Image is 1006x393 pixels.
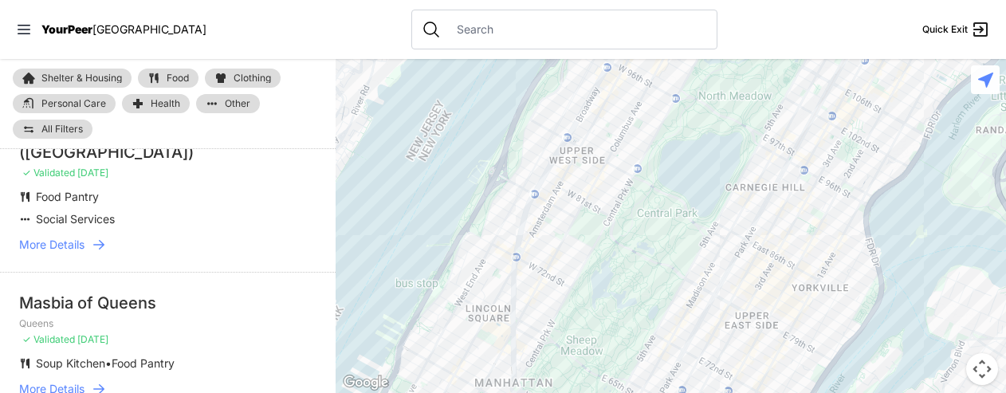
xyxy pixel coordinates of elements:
[105,356,112,370] span: •
[122,94,190,113] a: Health
[196,94,260,113] a: Other
[41,99,106,108] span: Personal Care
[41,22,92,36] span: YourPeer
[151,99,180,108] span: Health
[36,212,115,226] span: Social Services
[92,22,206,36] span: [GEOGRAPHIC_DATA]
[41,25,206,34] a: YourPeer[GEOGRAPHIC_DATA]
[340,372,392,393] img: Google
[41,124,83,134] span: All Filters
[966,353,998,385] button: Map camera controls
[234,73,271,83] span: Clothing
[19,237,316,253] a: More Details
[138,69,198,88] a: Food
[41,73,122,83] span: Shelter & Housing
[13,120,92,139] a: All Filters
[77,167,108,179] span: [DATE]
[36,190,99,203] span: Food Pantry
[19,317,316,330] p: Queens
[205,69,281,88] a: Clothing
[167,73,189,83] span: Food
[13,69,132,88] a: Shelter & Housing
[922,20,990,39] a: Quick Exit
[36,356,105,370] span: Soup Kitchen
[13,94,116,113] a: Personal Care
[340,372,392,393] a: Open this area in Google Maps (opens a new window)
[77,333,108,345] span: [DATE]
[112,356,175,370] span: Food Pantry
[19,237,84,253] span: More Details
[922,23,968,36] span: Quick Exit
[22,167,75,179] span: ✓ Validated
[447,22,707,37] input: Search
[19,292,316,314] div: Masbia of Queens
[22,333,75,345] span: ✓ Validated
[225,99,250,108] span: Other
